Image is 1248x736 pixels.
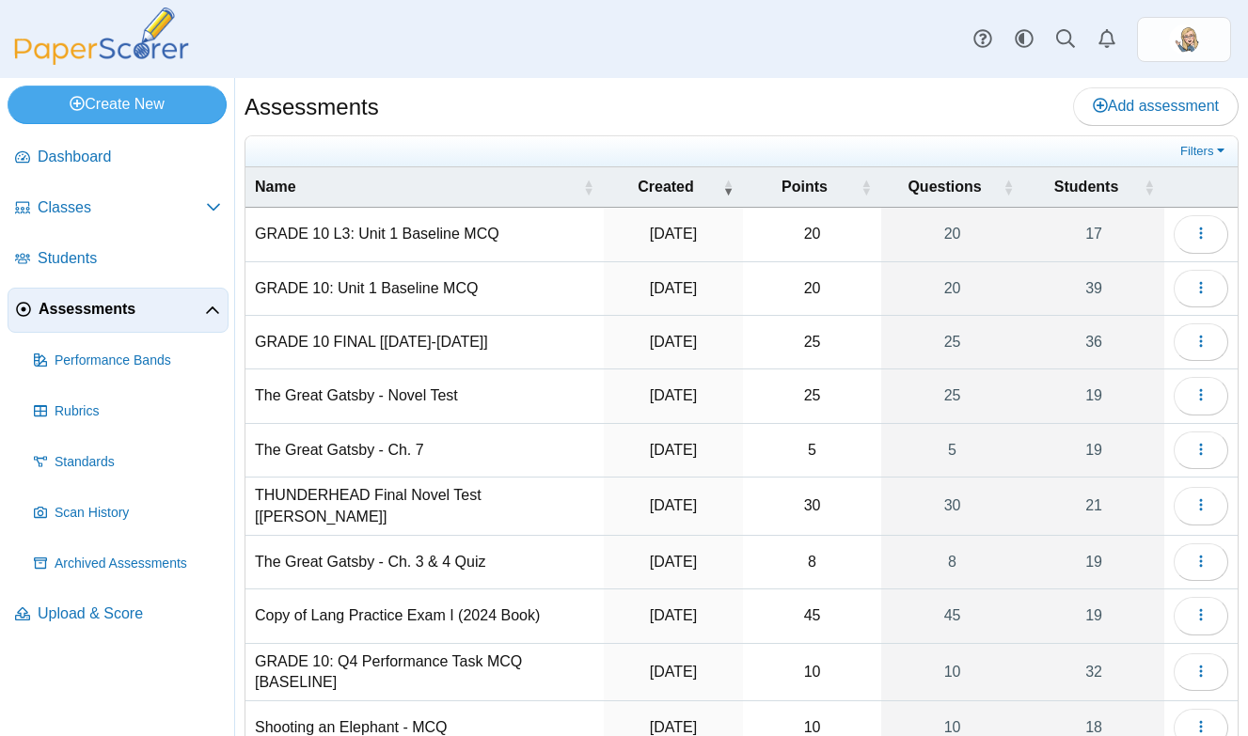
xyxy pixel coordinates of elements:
time: Sep 2, 2025 at 8:17 AM [650,280,697,296]
a: Standards [26,440,229,485]
span: Standards [55,453,221,472]
span: Dashboard [38,147,221,167]
a: 21 [1023,478,1164,535]
a: 19 [1023,536,1164,588]
a: 19 [1023,424,1164,477]
time: Apr 2, 2025 at 8:10 AM [650,719,697,735]
span: Emily Wasley [1169,24,1199,55]
span: Questions : Activate to sort [1003,178,1014,196]
td: GRADE 10 L3: Unit 1 Baseline MCQ [245,208,604,261]
span: Rubrics [55,402,221,421]
span: Name [255,177,579,197]
a: ps.zKYLFpFWctilUouI [1137,17,1231,62]
time: Jun 2, 2025 at 12:59 PM [650,387,697,403]
td: The Great Gatsby - Ch. 7 [245,424,604,478]
a: Alerts [1086,19,1128,60]
span: Archived Assessments [55,555,221,573]
span: Performance Bands [55,352,221,370]
td: 5 [743,424,881,478]
time: May 27, 2025 at 11:39 AM [650,497,697,513]
time: May 22, 2025 at 10:14 AM [650,554,697,570]
time: Sep 2, 2025 at 10:07 AM [650,226,697,242]
a: Filters [1176,142,1233,161]
time: Jun 3, 2025 at 1:19 PM [650,334,697,350]
a: 25 [881,369,1023,422]
span: Classes [38,197,206,218]
td: Copy of Lang Practice Exam I (2024 Book) [245,589,604,643]
a: 39 [1023,262,1164,315]
td: The Great Gatsby - Novel Test [245,369,604,423]
time: Apr 22, 2025 at 1:31 PM [650,607,697,623]
td: THUNDERHEAD Final Novel Test [[PERSON_NAME]] [245,478,604,536]
a: 8 [881,536,1023,588]
td: 25 [743,369,881,423]
td: 20 [743,262,881,316]
a: Performance Bands [26,338,229,384]
td: 10 [743,644,881,702]
span: Upload & Score [38,603,221,624]
time: May 27, 2025 at 12:51 PM [650,442,697,458]
td: 8 [743,536,881,589]
img: PaperScorer [8,8,196,65]
a: PaperScorer [8,52,196,68]
span: Students : Activate to sort [1144,178,1155,196]
span: Add assessment [1093,98,1219,114]
span: Students [1033,177,1140,197]
a: Add assessment [1073,87,1239,125]
span: Assessments [39,299,205,320]
a: Upload & Score [8,592,229,637]
a: 30 [881,478,1023,535]
td: GRADE 10: Q4 Performance Task MCQ [BASELINE] [245,644,604,702]
a: Assessments [8,288,229,333]
a: Dashboard [8,135,229,180]
td: The Great Gatsby - Ch. 3 & 4 Quiz [245,536,604,589]
span: Created : Activate to remove sorting [722,178,734,196]
a: Classes [8,186,229,231]
a: 20 [881,262,1023,315]
img: ps.zKYLFpFWctilUouI [1169,24,1199,55]
span: Name : Activate to sort [583,178,594,196]
a: 10 [881,644,1023,701]
a: 19 [1023,589,1164,642]
td: 25 [743,316,881,369]
td: GRADE 10 FINAL [[DATE]-[DATE]] [245,316,604,369]
a: 32 [1023,644,1164,701]
a: 19 [1023,369,1164,422]
a: 17 [1023,208,1164,260]
span: Students [38,248,221,269]
td: 20 [743,208,881,261]
span: Points [752,177,857,197]
a: 45 [881,589,1023,642]
span: Scan History [55,504,221,523]
span: Created [613,177,719,197]
a: Students [8,237,229,282]
a: Archived Assessments [26,541,229,587]
td: GRADE 10: Unit 1 Baseline MCQ [245,262,604,316]
time: Apr 21, 2025 at 11:01 AM [650,664,697,680]
a: Scan History [26,491,229,536]
a: 25 [881,316,1023,368]
td: 30 [743,478,881,536]
a: 36 [1023,316,1164,368]
a: 20 [881,208,1023,260]
a: Rubrics [26,389,229,434]
a: 5 [881,424,1023,477]
a: Create New [8,86,227,123]
span: Questions [891,177,999,197]
span: Points : Activate to sort [861,178,872,196]
td: 45 [743,589,881,643]
h1: Assessments [245,91,379,123]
